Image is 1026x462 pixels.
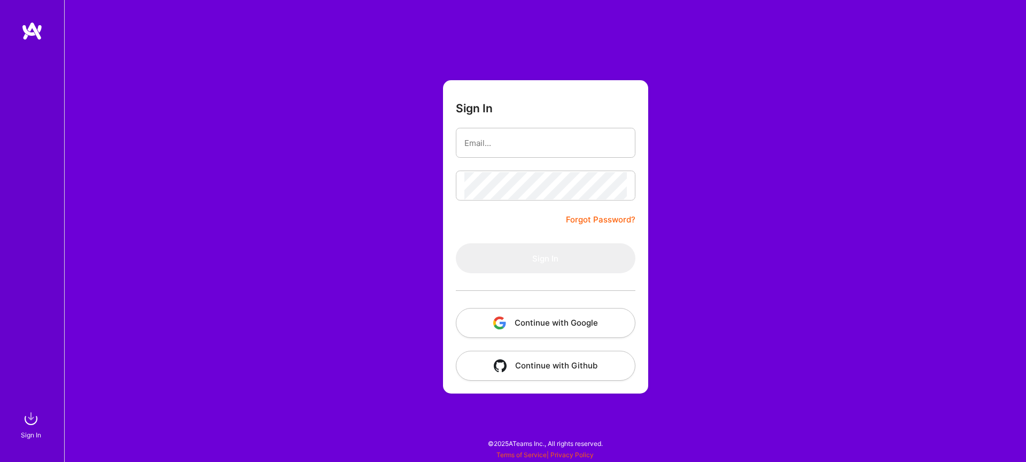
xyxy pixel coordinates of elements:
[21,21,43,41] img: logo
[566,213,635,226] a: Forgot Password?
[456,243,635,273] button: Sign In
[456,102,493,115] h3: Sign In
[464,129,627,157] input: Email...
[496,451,594,459] span: |
[456,351,635,381] button: Continue with Github
[496,451,547,459] a: Terms of Service
[550,451,594,459] a: Privacy Policy
[494,359,507,372] img: icon
[456,308,635,338] button: Continue with Google
[21,429,41,441] div: Sign In
[22,408,42,441] a: sign inSign In
[493,317,506,329] img: icon
[20,408,42,429] img: sign in
[64,430,1026,457] div: © 2025 ATeams Inc., All rights reserved.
